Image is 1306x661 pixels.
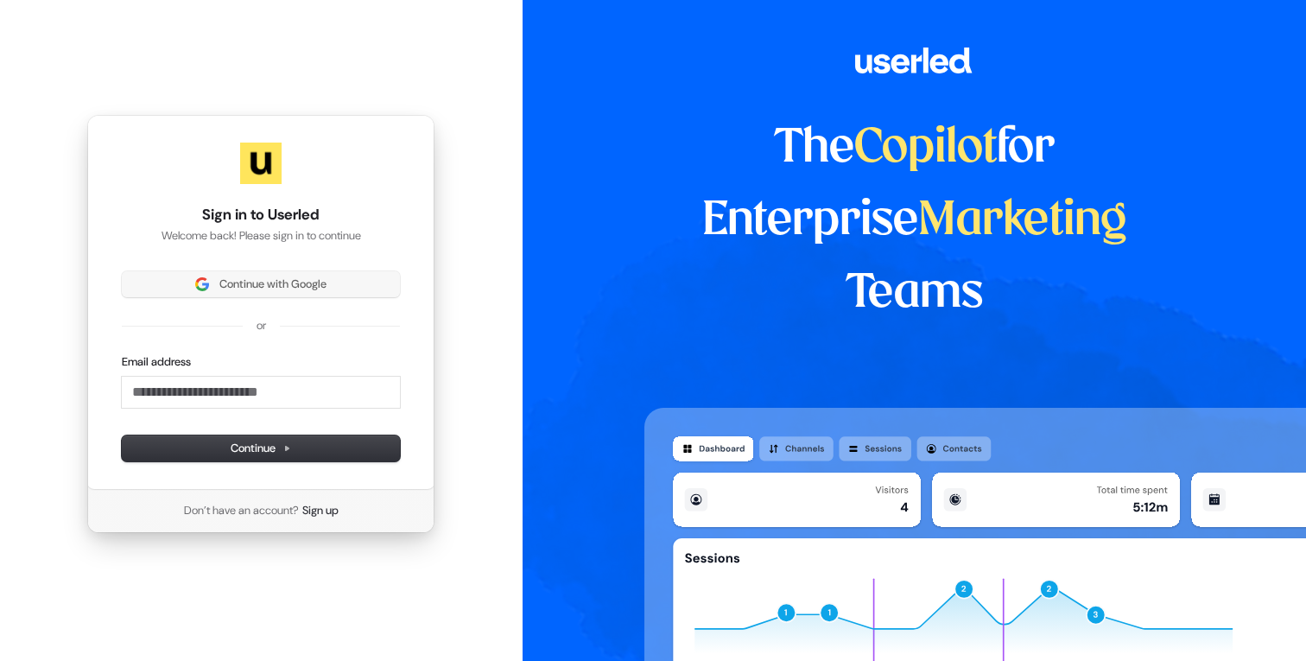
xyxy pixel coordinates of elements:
h1: The for Enterprise Teams [644,112,1184,330]
img: Userled [240,143,282,184]
p: or [257,318,266,334]
a: Sign up [302,503,339,518]
button: Continue [122,435,400,461]
span: Continue [231,441,291,456]
span: Copilot [854,126,997,171]
span: Don’t have an account? [184,503,299,518]
span: Continue with Google [219,276,326,292]
h1: Sign in to Userled [122,205,400,226]
button: Sign in with GoogleContinue with Google [122,271,400,297]
img: Sign in with Google [195,277,209,291]
p: Welcome back! Please sign in to continue [122,228,400,244]
span: Marketing [918,199,1127,244]
label: Email address [122,354,191,370]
